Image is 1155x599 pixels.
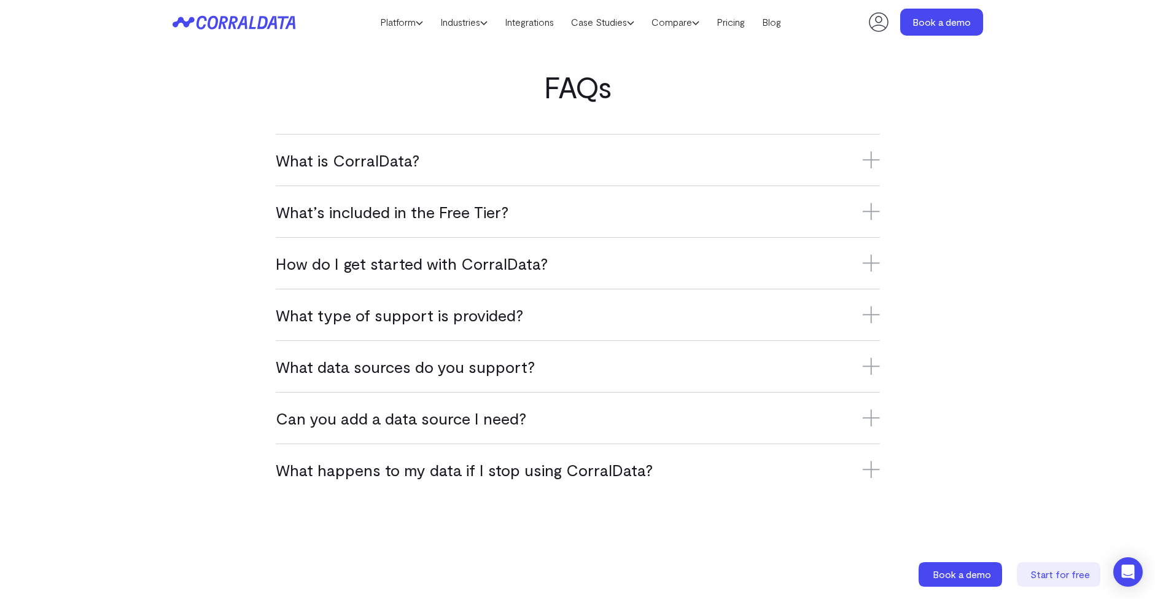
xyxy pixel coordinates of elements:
h3: What happens to my data if I stop using CorralData? [276,460,880,480]
a: Blog [753,13,790,31]
a: Book a demo [900,9,983,36]
a: Platform [371,13,432,31]
a: Case Studies [562,13,643,31]
a: Pricing [708,13,753,31]
h3: What data sources do you support? [276,356,880,377]
h3: How do I get started with CorralData? [276,253,880,273]
a: Integrations [496,13,562,31]
h2: FAQs [173,70,983,103]
div: Open Intercom Messenger [1113,557,1143,587]
h3: What is CorralData? [276,150,880,170]
span: Start for free [1030,568,1090,580]
a: Compare [643,13,708,31]
a: Industries [432,13,496,31]
span: Book a demo [933,568,991,580]
h3: What type of support is provided? [276,305,880,325]
h3: Can you add a data source I need? [276,408,880,428]
a: Book a demo [919,562,1005,587]
a: Start for free [1017,562,1103,587]
h3: What’s included in the Free Tier? [276,202,880,222]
